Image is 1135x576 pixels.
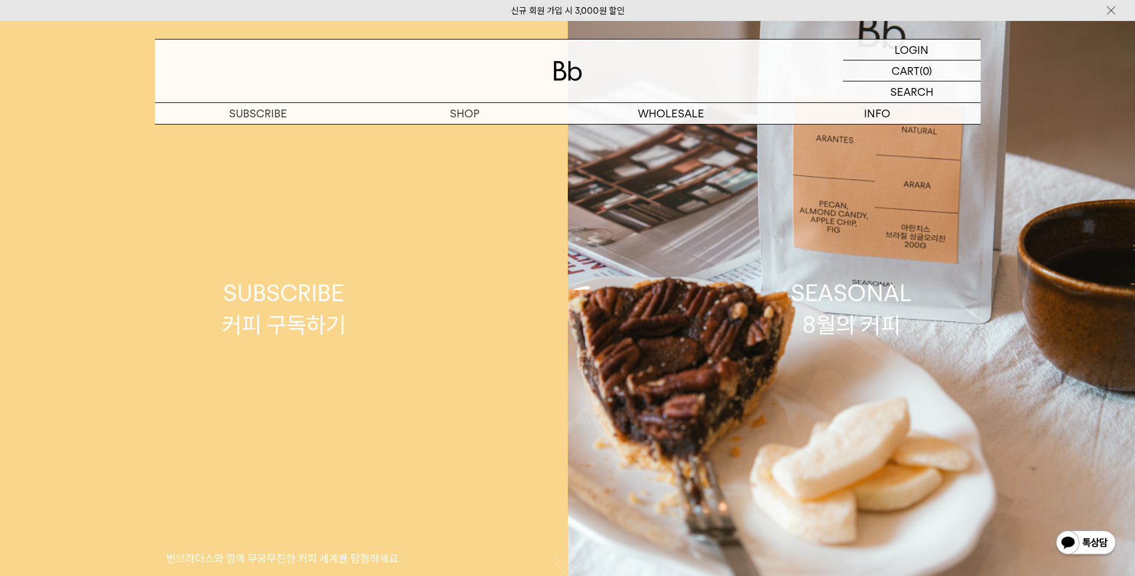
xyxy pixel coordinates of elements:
[891,60,920,81] p: CART
[843,60,981,81] a: CART (0)
[890,81,933,102] p: SEARCH
[843,40,981,60] a: LOGIN
[774,103,981,124] p: INFO
[894,40,929,60] p: LOGIN
[568,103,774,124] p: WHOLESALE
[1055,529,1117,558] img: 카카오톡 채널 1:1 채팅 버튼
[361,103,568,124] a: SHOP
[222,277,346,341] div: SUBSCRIBE 커피 구독하기
[155,103,361,124] a: SUBSCRIBE
[791,277,912,341] div: SEASONAL 8월의 커피
[920,60,932,81] p: (0)
[511,5,625,16] a: 신규 회원 가입 시 3,000원 할인
[553,61,582,81] img: 로고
